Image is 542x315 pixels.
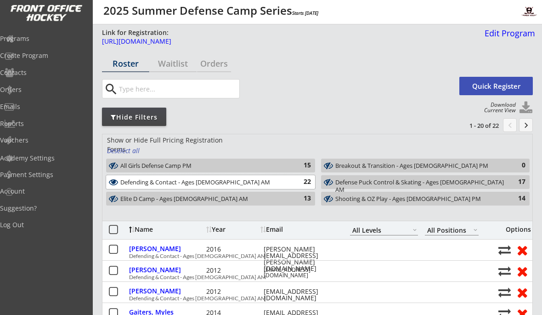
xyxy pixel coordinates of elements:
[206,226,258,233] div: Year
[102,28,170,37] div: Link for Registration:
[107,146,141,155] div: Deselect all
[293,178,311,187] div: 22
[459,77,533,95] button: Quick Register
[519,118,533,132] button: keyboard_arrow_right
[507,194,525,203] div: 14
[507,178,525,187] div: 17
[120,195,290,203] div: Elite D Camp - Ages [DEMOGRAPHIC_DATA] AM
[335,179,505,193] div: Defense Puck Control & Skating - Ages [DEMOGRAPHIC_DATA] AM
[102,113,166,122] div: Hide Filters
[481,29,535,37] div: Edit Program
[117,80,239,98] input: Type here...
[264,246,346,272] div: [PERSON_NAME][EMAIL_ADDRESS][PERSON_NAME][DOMAIN_NAME]
[264,267,346,278] div: [EMAIL_ADDRESS][DOMAIN_NAME]
[120,195,290,204] div: Elite D Camp - Ages 14-20 AM
[503,118,517,132] button: chevron_left
[498,286,511,298] button: Move player
[335,195,505,204] div: Shooting & OZ Play - Ages 10-14 PM
[102,59,149,68] div: Roster
[102,38,479,50] a: [URL][DOMAIN_NAME]
[260,226,338,233] div: Email
[206,267,261,274] div: 2012
[514,243,531,257] button: Remove from roster (no refund)
[129,226,204,233] div: Name
[120,179,290,186] div: Defending & Contact - Ages [DEMOGRAPHIC_DATA] AM
[293,161,311,170] div: 15
[519,101,533,115] button: Click to download full roster. Your browser settings may try to block it, check your security set...
[264,288,346,301] div: [EMAIL_ADDRESS][DOMAIN_NAME]
[107,136,242,154] div: Show or Hide Full Pricing Registration Forms
[480,102,516,113] div: Download Current View
[120,162,290,170] div: All Girls Defense Camp PM
[507,161,525,170] div: 0
[129,296,493,301] div: Defending & Contact - Ages [DEMOGRAPHIC_DATA] AM
[206,246,261,252] div: 2016
[120,178,290,187] div: Defending & Contact - Ages 10-14 AM
[498,265,511,277] button: Move player
[129,275,493,280] div: Defending & Contact - Ages [DEMOGRAPHIC_DATA] AM
[129,267,204,273] div: [PERSON_NAME]
[293,194,311,203] div: 13
[499,226,531,233] div: Options
[197,59,231,68] div: Orders
[129,253,493,259] div: Defending & Contact - Ages [DEMOGRAPHIC_DATA] AM
[292,10,318,16] em: Starts [DATE]
[451,121,499,130] div: 1 - 20 of 22
[514,264,531,278] button: Remove from roster (no refund)
[498,244,511,256] button: Move player
[514,285,531,299] button: Remove from roster (no refund)
[335,195,505,203] div: Shooting & OZ Play - Ages [DEMOGRAPHIC_DATA] PM
[206,288,261,295] div: 2012
[129,246,204,252] div: [PERSON_NAME]
[335,162,505,171] div: Breakout & Transition - Ages 10-14 PM
[150,59,197,68] div: Waitlist
[129,288,204,294] div: [PERSON_NAME]
[102,38,479,45] div: [URL][DOMAIN_NAME]
[335,162,505,170] div: Breakout & Transition - Ages [DEMOGRAPHIC_DATA] PM
[103,82,119,97] button: search
[481,29,535,45] a: Edit Program
[335,178,505,187] div: Defense Puck Control & Skating - Ages 10-14 AM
